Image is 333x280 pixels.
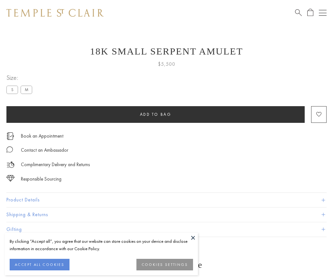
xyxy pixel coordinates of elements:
[6,86,18,94] label: S
[21,146,68,154] div: Contact an Ambassador
[140,112,171,117] span: Add to bag
[10,238,193,252] div: By clicking “Accept all”, you agree that our website can store cookies on your device and disclos...
[136,259,193,270] button: COOKIES SETTINGS
[6,132,14,140] img: icon_appointment.svg
[21,86,32,94] label: M
[6,9,104,17] img: Temple St. Clair
[6,175,14,182] img: icon_sourcing.svg
[6,193,327,207] button: Product Details
[295,9,302,17] a: Search
[21,175,61,183] div: Responsible Sourcing
[6,161,14,169] img: icon_delivery.svg
[21,132,63,140] a: Book an Appointment
[6,208,327,222] button: Shipping & Returns
[319,9,327,17] button: Open navigation
[6,146,13,153] img: MessageIcon-01_2.svg
[6,106,305,123] button: Add to bag
[307,9,313,17] a: Open Shopping Bag
[10,259,69,270] button: ACCEPT ALL COOKIES
[158,60,175,68] span: $5,500
[21,161,90,169] p: Complimentary Delivery and Returns
[6,72,35,83] span: Size:
[6,222,327,237] button: Gifting
[6,46,327,57] h1: 18K Small Serpent Amulet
